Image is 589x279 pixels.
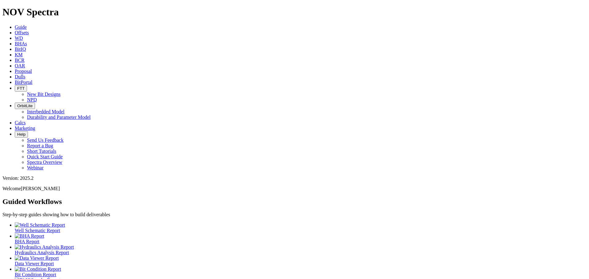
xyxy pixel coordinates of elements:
a: Quick Start Guide [27,154,63,159]
a: Interbedded Model [27,109,64,114]
a: Durability and Parameter Model [27,115,91,120]
a: Calcs [15,120,26,125]
img: Bit Condition Report [15,266,61,272]
a: KM [15,52,23,57]
a: BHAs [15,41,27,46]
button: FTT [15,85,27,92]
img: BHA Report [15,233,44,239]
a: Guide [15,25,27,30]
a: BitIQ [15,47,26,52]
a: Bit Condition Report Bit Condition Report [15,266,587,277]
a: NPD [27,97,37,102]
span: FTT [17,86,25,91]
span: Data Viewer Report [15,261,54,266]
a: WD [15,36,23,41]
a: Proposal [15,69,32,74]
a: Marketing [15,126,35,131]
button: OrbitLite [15,103,35,109]
div: Version: 2025.2 [2,175,587,181]
a: Report a Bug [27,143,53,148]
a: Data Viewer Report Data Viewer Report [15,255,587,266]
a: Offsets [15,30,29,35]
p: Welcome [2,186,587,191]
span: OrbitLite [17,104,33,108]
span: Bit Condition Report [15,272,56,277]
span: Hydraulics Analysis Report [15,250,69,255]
img: Data Viewer Report [15,255,59,261]
a: Hydraulics Analysis Report Hydraulics Analysis Report [15,244,587,255]
a: Well Schematic Report Well Schematic Report [15,222,587,233]
p: Step-by-step guides showing how to build deliverables [2,212,587,217]
a: New Bit Designs [27,92,60,97]
a: Dulls [15,74,25,79]
a: BCR [15,58,25,63]
img: Well Schematic Report [15,222,65,228]
h2: Guided Workflows [2,198,587,206]
span: Well Schematic Report [15,228,60,233]
span: Help [17,132,25,137]
a: Short Tutorials [27,149,56,154]
a: BHA Report BHA Report [15,233,587,244]
span: [PERSON_NAME] [21,186,60,191]
img: Hydraulics Analysis Report [15,244,74,250]
a: OAR [15,63,25,68]
button: Help [15,131,28,138]
a: Send Us Feedback [27,138,64,143]
h1: NOV Spectra [2,6,587,18]
a: Webinar [27,165,44,170]
a: Spectra Overview [27,160,62,165]
span: BHA Report [15,239,39,244]
a: BitPortal [15,80,33,85]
